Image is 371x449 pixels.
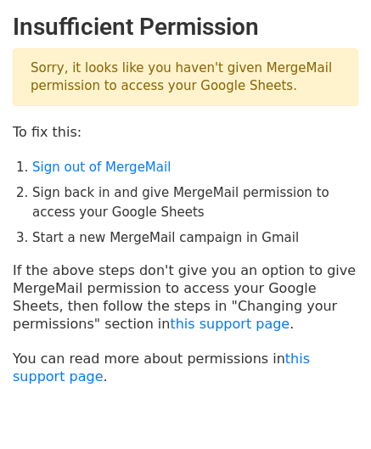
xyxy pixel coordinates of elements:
li: Start a new MergeMail campaign in Gmail [32,228,358,248]
li: Sign back in and give MergeMail permission to access your Google Sheets [32,183,358,222]
p: Sorry, it looks like you haven't given MergeMail permission to access your Google Sheets. [13,48,358,106]
a: this support page [13,351,310,384]
a: Sign out of MergeMail [32,160,171,175]
p: To fix this: [13,123,358,141]
p: You can read more about permissions in . [13,350,358,385]
a: this support page [170,316,289,332]
p: If the above steps don't give you an option to give MergeMail permission to access your Google Sh... [13,261,358,333]
h2: Insufficient Permission [13,13,358,42]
